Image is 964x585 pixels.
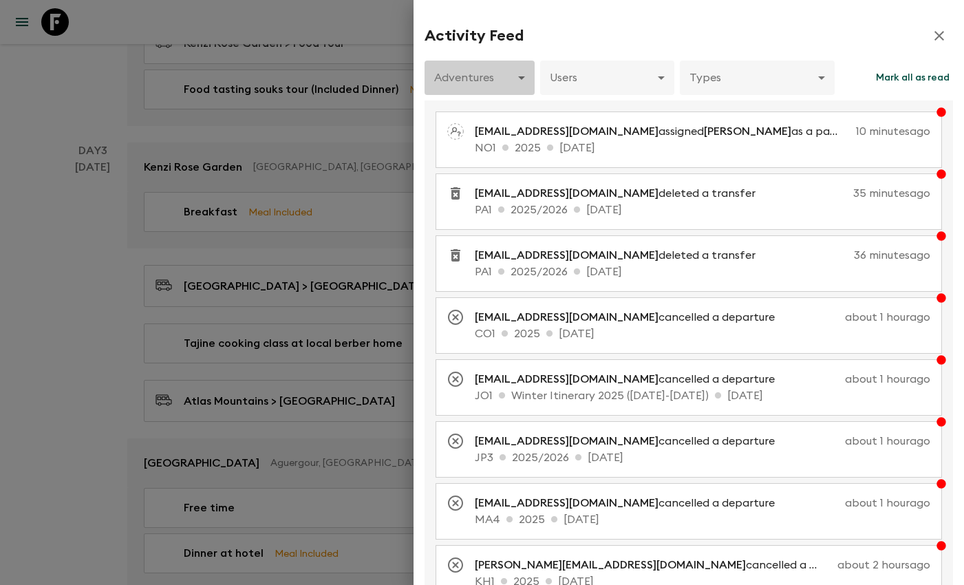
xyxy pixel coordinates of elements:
span: [EMAIL_ADDRESS][DOMAIN_NAME] [475,436,658,447]
span: [PERSON_NAME][EMAIL_ADDRESS][DOMAIN_NAME] [475,560,746,571]
p: cancelled a departure [475,371,786,387]
p: about 1 hour ago [791,309,930,326]
p: JO1 Winter Itinerary 2025 ([DATE]-[DATE]) [DATE] [475,387,930,404]
p: about 1 hour ago [791,495,930,511]
div: Users [540,58,674,97]
span: [EMAIL_ADDRESS][DOMAIN_NAME] [475,498,658,509]
p: deleted a transfer [475,247,767,264]
p: about 1 hour ago [791,433,930,449]
p: PA1 2025/2026 [DATE] [475,202,930,218]
p: assigned as a pack leader [475,123,850,140]
button: Mark all as read [872,61,953,95]
p: cancelled a departure [475,495,786,511]
p: JP3 2025/2026 [DATE] [475,449,930,466]
p: deleted a transfer [475,185,767,202]
div: Types [680,58,835,97]
p: cancelled a departure [475,433,786,449]
p: PA1 2025/2026 [DATE] [475,264,930,280]
p: NO1 2025 [DATE] [475,140,930,156]
p: cancelled a departure [475,309,786,326]
p: about 1 hour ago [791,371,930,387]
p: 35 minutes ago [772,185,930,202]
p: CO1 2025 [DATE] [475,326,930,342]
span: [EMAIL_ADDRESS][DOMAIN_NAME] [475,374,658,385]
span: [PERSON_NAME] [704,126,791,137]
span: [EMAIL_ADDRESS][DOMAIN_NAME] [475,250,658,261]
span: [EMAIL_ADDRESS][DOMAIN_NAME] [475,312,658,323]
div: Adventures [425,58,535,97]
span: [EMAIL_ADDRESS][DOMAIN_NAME] [475,188,658,199]
p: cancelled a departure [475,557,832,573]
p: 36 minutes ago [772,247,930,264]
span: [EMAIL_ADDRESS][DOMAIN_NAME] [475,126,658,137]
p: MA4 2025 [DATE] [475,511,930,528]
p: 10 minutes ago [856,123,930,140]
h2: Activity Feed [425,27,524,45]
p: about 2 hours ago [837,557,930,573]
